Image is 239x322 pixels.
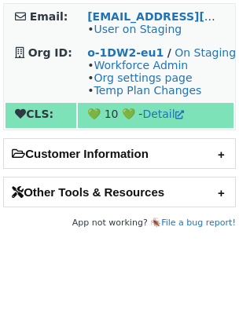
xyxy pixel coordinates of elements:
[28,46,72,59] strong: Org ID:
[4,177,235,207] h2: Other Tools & Resources
[175,46,236,59] a: On Staging
[161,218,236,228] a: File a bug report!
[4,139,235,168] h2: Customer Information
[3,215,236,231] footer: App not working? 🪳
[142,108,183,120] a: Detail
[87,46,164,59] a: o-1DW2-eu1
[167,46,171,59] strong: /
[94,59,188,71] a: Workforce Admin
[94,71,192,84] a: Org settings page
[94,84,201,97] a: Temp Plan Changes
[87,59,201,97] span: • • •
[78,103,233,128] td: 💚 10 💚 -
[87,23,182,35] span: •
[30,10,68,23] strong: Email:
[94,23,182,35] a: User on Staging
[15,108,53,120] strong: CLS:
